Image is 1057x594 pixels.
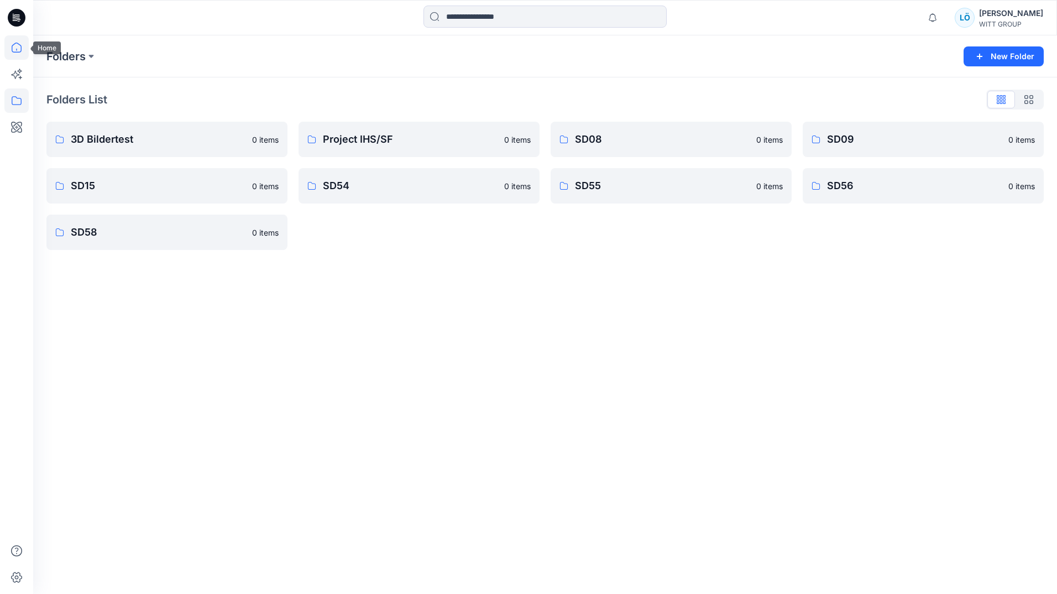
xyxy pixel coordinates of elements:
[964,46,1044,66] button: New Folder
[756,134,783,145] p: 0 items
[323,178,498,194] p: SD54
[551,122,792,157] a: SD080 items
[46,122,287,157] a: 3D Bildertest0 items
[827,178,1002,194] p: SD56
[1008,180,1035,192] p: 0 items
[803,168,1044,204] a: SD560 items
[46,168,287,204] a: SD150 items
[323,132,498,147] p: Project IHS/SF
[299,122,540,157] a: Project IHS/SF0 items
[504,134,531,145] p: 0 items
[46,91,107,108] p: Folders List
[955,8,975,28] div: LÖ
[1008,134,1035,145] p: 0 items
[803,122,1044,157] a: SD090 items
[979,7,1043,20] div: [PERSON_NAME]
[575,132,750,147] p: SD08
[575,178,750,194] p: SD55
[827,132,1002,147] p: SD09
[46,49,86,64] a: Folders
[252,180,279,192] p: 0 items
[979,20,1043,28] div: WITT GROUP
[71,225,245,240] p: SD58
[756,180,783,192] p: 0 items
[252,227,279,238] p: 0 items
[252,134,279,145] p: 0 items
[46,215,287,250] a: SD580 items
[299,168,540,204] a: SD540 items
[551,168,792,204] a: SD550 items
[504,180,531,192] p: 0 items
[71,178,245,194] p: SD15
[71,132,245,147] p: 3D Bildertest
